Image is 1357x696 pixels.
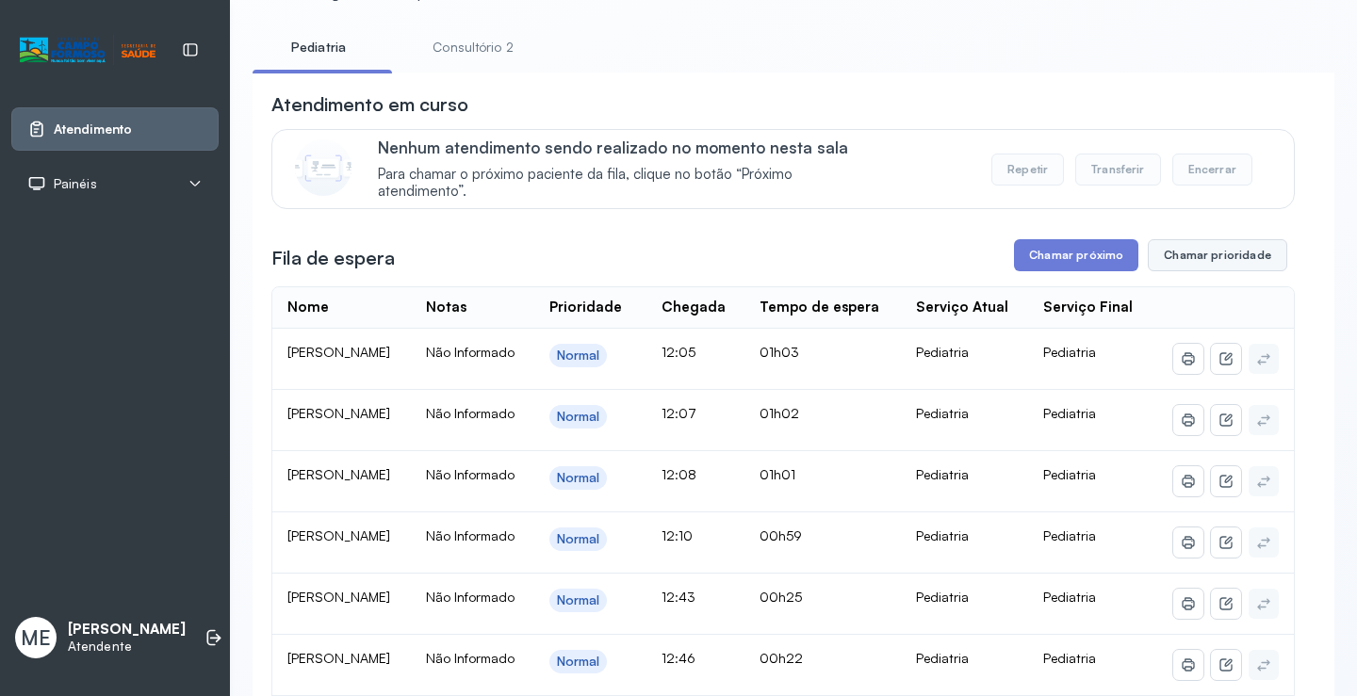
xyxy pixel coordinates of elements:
[557,409,600,425] div: Normal
[1172,154,1252,186] button: Encerrar
[271,245,395,271] h3: Fila de espera
[662,405,696,421] span: 12:07
[760,527,802,543] span: 00h59
[557,654,600,670] div: Normal
[1043,299,1133,316] div: Serviço Final
[20,35,155,66] img: Logotipo do estabelecimento
[287,527,390,543] span: [PERSON_NAME]
[426,650,515,666] span: Não Informado
[378,166,876,202] span: Para chamar o próximo paciente da fila, clique no botão “Próximo atendimento”.
[253,32,384,63] a: Pediatria
[287,299,329,316] div: Nome
[557,531,600,547] div: Normal
[991,154,1064,186] button: Repetir
[760,650,803,666] span: 00h22
[426,299,466,316] div: Notas
[295,139,352,196] img: Imagem de CalloutCard
[662,650,695,666] span: 12:46
[557,592,600,608] div: Normal
[54,176,97,192] span: Painéis
[662,466,696,482] span: 12:08
[916,344,1013,361] div: Pediatria
[68,621,186,639] p: [PERSON_NAME]
[1043,466,1096,482] span: Pediatria
[426,405,515,421] span: Não Informado
[1075,154,1161,186] button: Transferir
[426,527,515,543] span: Não Informado
[549,299,622,316] div: Prioridade
[662,299,726,316] div: Chegada
[662,527,693,543] span: 12:10
[916,466,1013,483] div: Pediatria
[426,466,515,482] span: Não Informado
[916,527,1013,544] div: Pediatria
[662,589,695,605] span: 12:43
[760,405,799,421] span: 01h02
[1014,239,1138,271] button: Chamar próximo
[27,120,203,138] a: Atendimento
[287,466,390,482] span: [PERSON_NAME]
[916,299,1008,316] div: Serviço Atual
[407,32,539,63] a: Consultório 2
[760,466,795,482] span: 01h01
[287,344,390,360] span: [PERSON_NAME]
[557,470,600,486] div: Normal
[287,405,390,421] span: [PERSON_NAME]
[916,589,1013,606] div: Pediatria
[1043,527,1096,543] span: Pediatria
[68,639,186,655] p: Atendente
[287,650,390,666] span: [PERSON_NAME]
[557,348,600,364] div: Normal
[760,344,799,360] span: 01h03
[916,650,1013,667] div: Pediatria
[1148,239,1287,271] button: Chamar prioridade
[1043,405,1096,421] span: Pediatria
[426,344,515,360] span: Não Informado
[426,589,515,605] span: Não Informado
[1043,344,1096,360] span: Pediatria
[916,405,1013,422] div: Pediatria
[662,344,695,360] span: 12:05
[760,589,802,605] span: 00h25
[1043,589,1096,605] span: Pediatria
[271,91,468,118] h3: Atendimento em curso
[287,589,390,605] span: [PERSON_NAME]
[54,121,132,138] span: Atendimento
[760,299,879,316] div: Tempo de espera
[378,138,876,157] p: Nenhum atendimento sendo realizado no momento nesta sala
[1043,650,1096,666] span: Pediatria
